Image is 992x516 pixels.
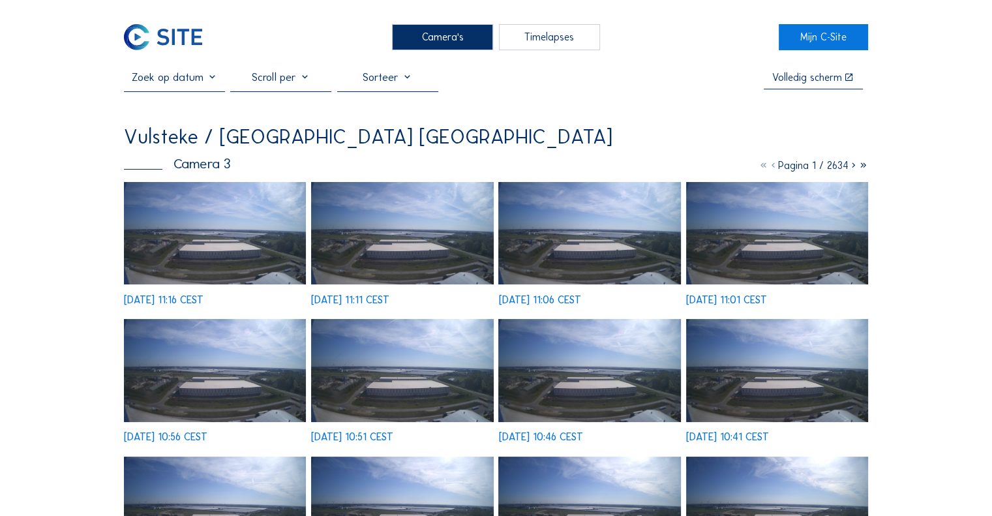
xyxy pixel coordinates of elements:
[499,24,600,50] div: Timelapses
[124,127,612,147] div: Vulsteke / [GEOGRAPHIC_DATA] [GEOGRAPHIC_DATA]
[311,182,493,284] img: image_52654247
[124,182,306,284] img: image_52654380
[124,70,225,84] input: Zoek op datum 󰅀
[498,319,680,421] img: image_52653555
[392,24,493,50] div: Camera's
[779,24,868,50] a: Mijn C-Site
[498,182,680,284] img: image_52654107
[311,319,493,421] img: image_52653690
[311,432,393,442] div: [DATE] 10:51 CEST
[311,295,389,305] div: [DATE] 11:11 CEST
[124,24,202,50] img: C-SITE Logo
[124,432,207,442] div: [DATE] 10:56 CEST
[686,295,767,305] div: [DATE] 11:01 CEST
[686,319,868,421] img: image_52653417
[772,72,842,82] div: Volledig scherm
[498,295,580,305] div: [DATE] 11:06 CEST
[124,319,306,421] img: image_52653833
[778,159,849,172] span: Pagina 1 / 2634
[498,432,582,442] div: [DATE] 10:46 CEST
[124,24,213,50] a: C-SITE Logo
[686,432,769,442] div: [DATE] 10:41 CEST
[124,157,231,171] div: Camera 3
[124,295,203,305] div: [DATE] 11:16 CEST
[686,182,868,284] img: image_52653977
